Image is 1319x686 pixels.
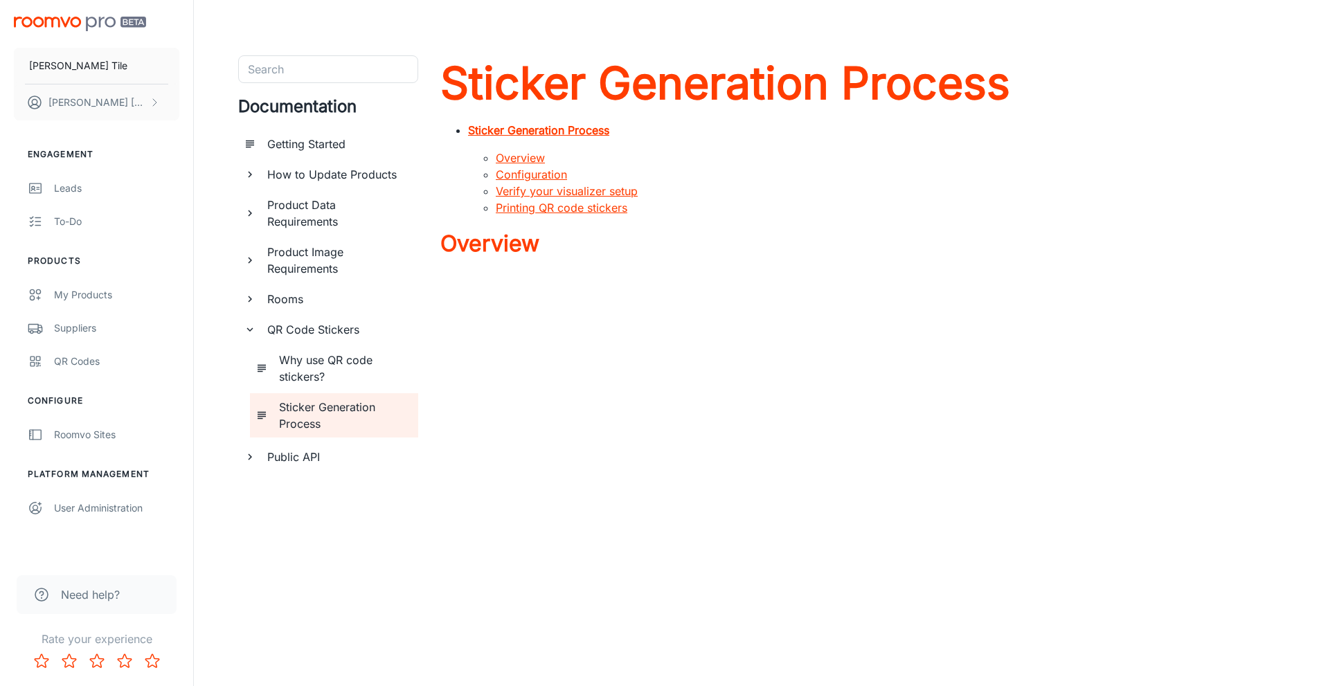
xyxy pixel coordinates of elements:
button: Rate 3 star [83,647,111,675]
h6: Getting Started [267,136,407,152]
h6: Public API [267,449,407,465]
button: Rate 1 star [28,647,55,675]
span: Need help? [61,586,120,603]
div: My Products [54,287,179,303]
div: User Administration [54,500,179,516]
h6: QR Code Stickers [267,321,407,338]
button: [PERSON_NAME] [PERSON_NAME] [14,84,179,120]
button: Rate 4 star [111,647,138,675]
a: Printing QR code stickers [496,201,627,215]
h6: How to Update Products [267,166,407,183]
a: Verify your visualizer setup [496,184,638,198]
a: Sticker Generation Process [468,123,609,137]
div: Roomvo Sites [54,427,179,442]
p: Rate your experience [11,631,182,647]
img: Roomvo PRO Beta [14,17,146,31]
div: Suppliers [54,321,179,336]
h4: Documentation [238,94,418,119]
h6: Sticker Generation Process [279,399,407,432]
div: Leads [54,181,179,196]
h6: Product Image Requirements [267,244,407,277]
button: Rate 5 star [138,647,166,675]
h6: Product Data Requirements [267,197,407,230]
div: QR Codes [54,354,179,369]
h6: Why use QR code stickers? [279,352,407,385]
button: Rate 2 star [55,647,83,675]
button: Open [411,69,413,71]
button: [PERSON_NAME] Tile [14,48,179,84]
a: Configuration [496,168,567,181]
p: [PERSON_NAME] Tile [29,58,127,73]
p: [PERSON_NAME] [PERSON_NAME] [48,95,146,110]
h6: Rooms [267,291,407,307]
a: Sticker Generation Process [440,55,1275,111]
a: Overview [440,227,1275,260]
a: Overview [496,151,545,165]
ul: documentation page list [238,130,418,471]
div: To-do [54,214,179,229]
